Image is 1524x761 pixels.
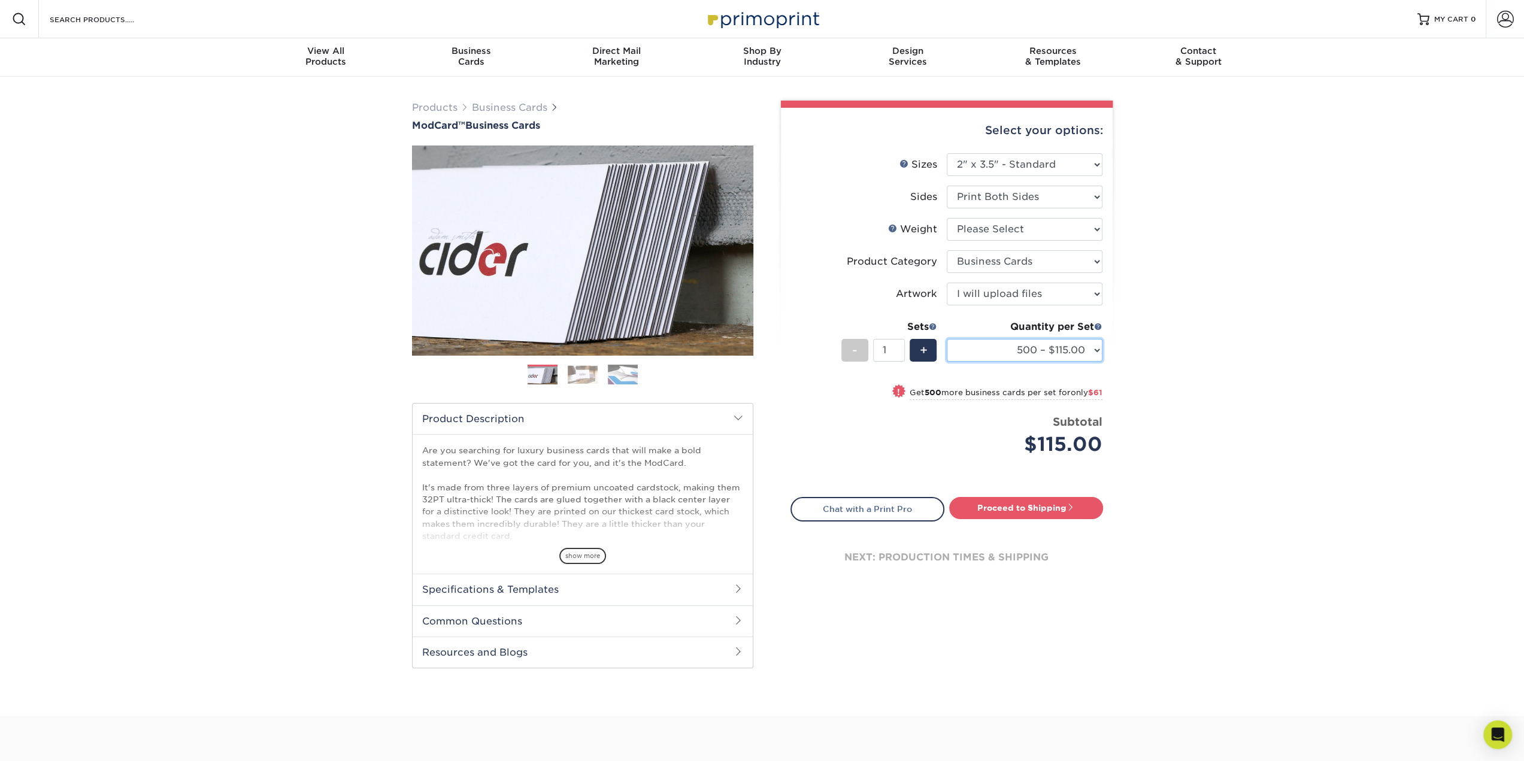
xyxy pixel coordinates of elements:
[847,254,937,269] div: Product Category
[1434,14,1468,25] span: MY CART
[980,38,1126,77] a: Resources& Templates
[412,120,753,131] h1: Business Cards
[544,46,689,56] span: Direct Mail
[835,46,980,56] span: Design
[689,46,835,56] span: Shop By
[608,364,638,385] img: Business Cards 03
[899,157,937,172] div: Sizes
[980,46,1126,67] div: & Templates
[412,80,753,421] img: ModCard™ 01
[841,320,937,334] div: Sets
[413,636,753,668] h2: Resources and Blogs
[1071,388,1102,397] span: only
[980,46,1126,56] span: Resources
[422,444,743,689] p: Are you searching for luxury business cards that will make a bold statement? We've got the card f...
[790,497,944,521] a: Chat with a Print Pro
[835,46,980,67] div: Services
[568,365,598,384] img: Business Cards 02
[1088,388,1102,397] span: $61
[896,287,937,301] div: Artwork
[1126,46,1271,67] div: & Support
[702,6,822,32] img: Primoprint
[253,46,399,56] span: View All
[689,38,835,77] a: Shop ByIndustry
[1471,15,1476,23] span: 0
[956,430,1102,459] div: $115.00
[897,386,900,398] span: !
[544,46,689,67] div: Marketing
[947,320,1102,334] div: Quantity per Set
[412,120,465,131] span: ModCard™
[544,38,689,77] a: Direct MailMarketing
[528,360,558,390] img: Business Cards 01
[398,46,544,56] span: Business
[925,388,941,397] strong: 500
[398,38,544,77] a: BusinessCards
[413,605,753,636] h2: Common Questions
[472,102,547,113] a: Business Cards
[412,120,753,131] a: ModCard™Business Cards
[253,46,399,67] div: Products
[49,12,165,26] input: SEARCH PRODUCTS.....
[1126,38,1271,77] a: Contact& Support
[852,341,858,359] span: -
[413,574,753,605] h2: Specifications & Templates
[790,522,1103,593] div: next: production times & shipping
[1126,46,1271,56] span: Contact
[919,341,927,359] span: +
[689,46,835,67] div: Industry
[1053,415,1102,428] strong: Subtotal
[910,190,937,204] div: Sides
[949,497,1103,519] a: Proceed to Shipping
[888,222,937,237] div: Weight
[253,38,399,77] a: View AllProducts
[790,108,1103,153] div: Select your options:
[835,38,980,77] a: DesignServices
[412,102,457,113] a: Products
[559,548,606,564] span: show more
[413,404,753,434] h2: Product Description
[398,46,544,67] div: Cards
[1483,720,1512,749] div: Open Intercom Messenger
[910,388,1102,400] small: Get more business cards per set for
